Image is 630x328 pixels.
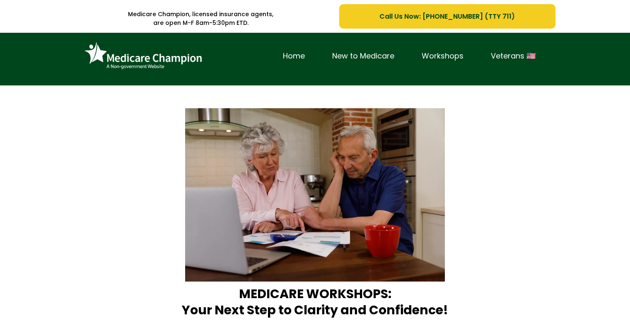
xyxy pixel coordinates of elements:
[182,301,448,319] strong: Your Next Step to Clarity and Confidence!
[477,50,549,63] a: Veterans 🇺🇸
[319,50,408,63] a: New to Medicare
[81,39,205,73] img: Brand Logo
[269,50,319,63] a: Home
[339,4,555,29] a: Call Us Now: 1-833-823-1990 (TTY 711)
[75,19,327,27] p: are open M-F 8am-5:30pm ETD.
[239,285,391,303] strong: MEDICARE WORKSHOPS:
[379,11,515,22] span: Call Us Now: [PHONE_NUMBER] (TTY 711)
[75,10,327,19] p: Medicare Champion, licensed insurance agents,
[408,50,477,63] a: Workshops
